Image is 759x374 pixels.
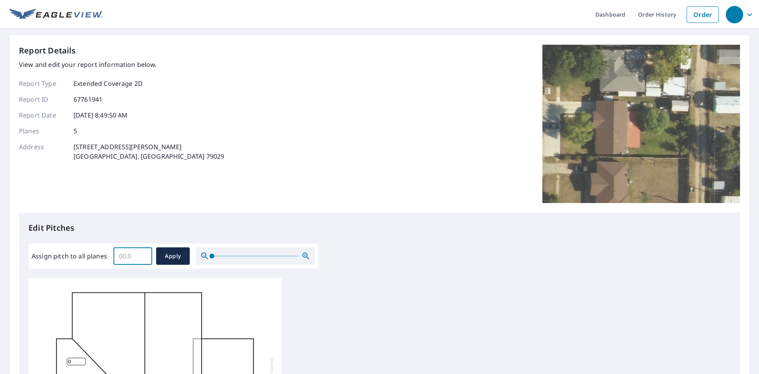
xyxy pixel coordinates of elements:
[9,9,103,21] img: EV Logo
[19,110,66,120] p: Report Date
[19,45,76,57] p: Report Details
[19,60,224,69] p: View and edit your report information below.
[113,245,152,267] input: 00.0
[28,222,731,234] p: Edit Pitches
[687,6,719,23] a: Order
[32,251,107,261] label: Assign pitch to all planes
[74,95,102,104] p: 67761941
[74,126,77,136] p: 5
[74,110,128,120] p: [DATE] 8:49:50 AM
[19,126,66,136] p: Planes
[74,142,224,161] p: [STREET_ADDRESS][PERSON_NAME] [GEOGRAPHIC_DATA], [GEOGRAPHIC_DATA] 79029
[19,142,66,161] p: Address
[162,251,183,261] span: Apply
[19,95,66,104] p: Report ID
[156,247,190,265] button: Apply
[542,45,740,203] img: Top image
[74,79,143,88] p: Extended Coverage 2D
[19,79,66,88] p: Report Type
